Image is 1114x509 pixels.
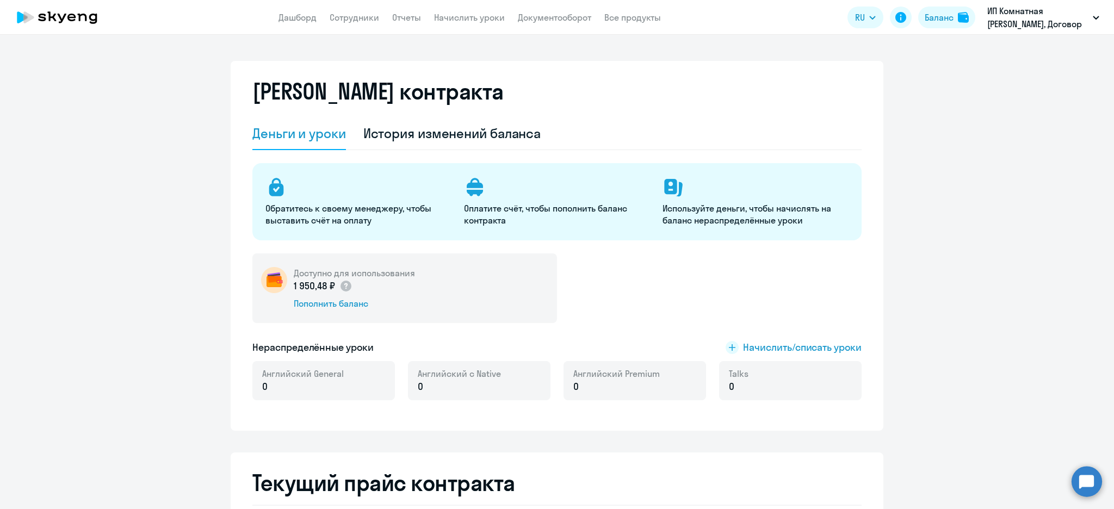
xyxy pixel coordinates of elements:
a: Начислить уроки [434,12,505,23]
button: ИП Комнатная [PERSON_NAME], Договор [982,4,1105,30]
div: Деньги и уроки [252,125,346,142]
span: Английский General [262,368,344,380]
a: Отчеты [392,12,421,23]
div: Баланс [925,11,954,24]
span: 0 [262,380,268,394]
button: Балансbalance [918,7,975,28]
a: Документооборот [518,12,591,23]
span: Talks [729,368,748,380]
p: 1 950,48 ₽ [294,279,352,293]
h5: Нераспределённые уроки [252,340,374,355]
p: Обратитесь к своему менеджеру, чтобы выставить счёт на оплату [265,202,451,226]
p: ИП Комнатная [PERSON_NAME], Договор [987,4,1088,30]
span: Английский с Native [418,368,501,380]
div: Пополнить баланс [294,297,415,309]
span: 0 [729,380,734,394]
p: Используйте деньги, чтобы начислять на баланс нераспределённые уроки [663,202,848,226]
img: wallet-circle.png [261,267,287,293]
a: Все продукты [604,12,661,23]
span: 0 [573,380,579,394]
h5: Доступно для использования [294,267,415,279]
p: Оплатите счёт, чтобы пополнить баланс контракта [464,202,649,226]
div: История изменений баланса [363,125,541,142]
span: 0 [418,380,423,394]
h2: [PERSON_NAME] контракта [252,78,504,104]
button: RU [847,7,883,28]
h2: Текущий прайс контракта [252,470,862,496]
span: Начислить/списать уроки [743,340,862,355]
img: balance [958,12,969,23]
span: Английский Premium [573,368,660,380]
a: Сотрудники [330,12,379,23]
a: Дашборд [278,12,317,23]
span: RU [855,11,865,24]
